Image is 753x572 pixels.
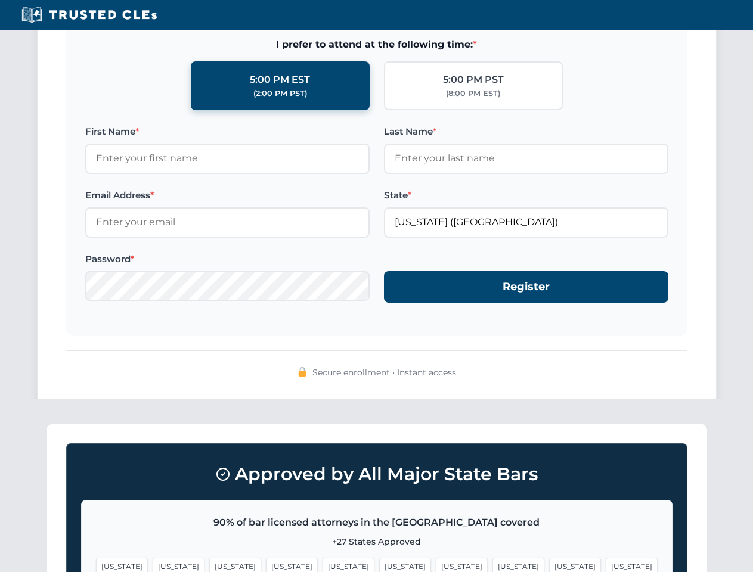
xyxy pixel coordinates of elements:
[446,88,500,100] div: (8:00 PM EST)
[384,144,668,173] input: Enter your last name
[384,207,668,237] input: Florida (FL)
[312,366,456,379] span: Secure enrollment • Instant access
[18,6,160,24] img: Trusted CLEs
[298,367,307,377] img: 🔒
[81,458,673,490] h3: Approved by All Major State Bars
[96,535,658,548] p: +27 States Approved
[384,125,668,139] label: Last Name
[85,125,370,139] label: First Name
[85,252,370,266] label: Password
[250,72,310,88] div: 5:00 PM EST
[384,271,668,303] button: Register
[253,88,307,100] div: (2:00 PM PST)
[85,144,370,173] input: Enter your first name
[384,188,668,203] label: State
[85,37,668,52] span: I prefer to attend at the following time:
[96,515,658,530] p: 90% of bar licensed attorneys in the [GEOGRAPHIC_DATA] covered
[443,72,504,88] div: 5:00 PM PST
[85,207,370,237] input: Enter your email
[85,188,370,203] label: Email Address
